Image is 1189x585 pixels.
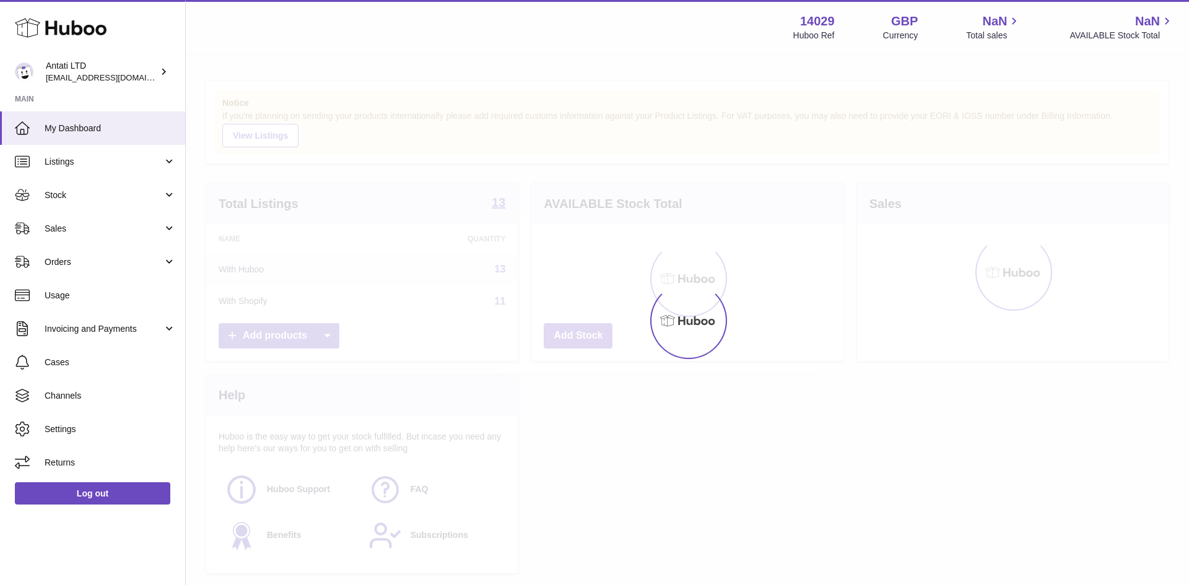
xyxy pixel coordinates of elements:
span: Settings [45,423,176,435]
a: NaN Total sales [966,13,1021,41]
span: NaN [982,13,1007,30]
span: Stock [45,189,163,201]
span: Orders [45,256,163,268]
span: Listings [45,156,163,168]
span: Channels [45,390,176,402]
span: Usage [45,290,176,301]
div: Huboo Ref [793,30,835,41]
div: Antati LTD [46,60,157,84]
span: [EMAIL_ADDRESS][DOMAIN_NAME] [46,72,182,82]
a: NaN AVAILABLE Stock Total [1069,13,1174,41]
strong: GBP [891,13,918,30]
span: Sales [45,223,163,235]
div: Currency [883,30,918,41]
a: Log out [15,482,170,505]
span: Cases [45,357,176,368]
span: Returns [45,457,176,469]
span: My Dashboard [45,123,176,134]
span: Invoicing and Payments [45,323,163,335]
img: internalAdmin-14029@internal.huboo.com [15,63,33,81]
strong: 14029 [800,13,835,30]
span: NaN [1135,13,1160,30]
span: AVAILABLE Stock Total [1069,30,1174,41]
span: Total sales [966,30,1021,41]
